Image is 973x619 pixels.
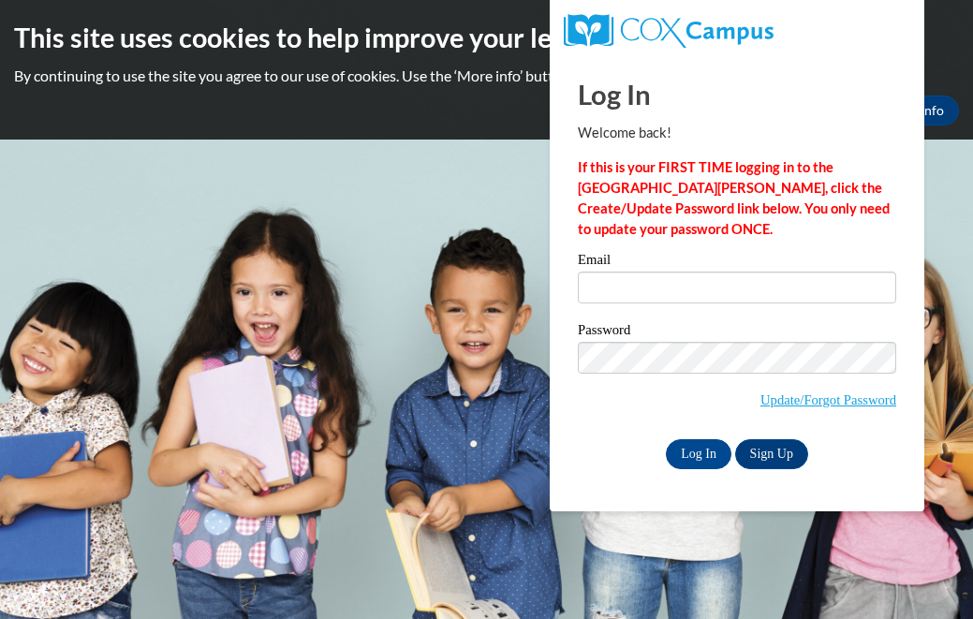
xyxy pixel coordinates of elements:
[898,544,958,604] iframe: Button to launch messaging window
[14,19,959,56] h2: This site uses cookies to help improve your learning experience.
[666,439,731,469] input: Log In
[735,439,808,469] a: Sign Up
[578,123,896,143] p: Welcome back!
[578,253,896,272] label: Email
[578,159,890,237] strong: If this is your FIRST TIME logging in to the [GEOGRAPHIC_DATA][PERSON_NAME], click the Create/Upd...
[14,66,959,86] p: By continuing to use the site you agree to our use of cookies. Use the ‘More info’ button to read...
[578,323,896,342] label: Password
[578,75,896,113] h1: Log In
[564,14,774,48] img: COX Campus
[760,392,896,407] a: Update/Forgot Password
